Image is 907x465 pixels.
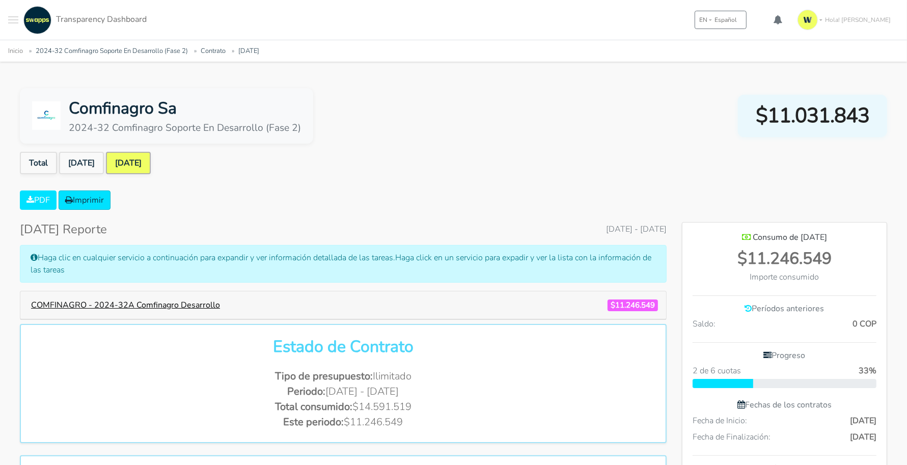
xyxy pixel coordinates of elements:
[20,152,57,174] a: Total
[859,365,876,377] span: 33%
[850,431,876,443] span: [DATE]
[606,223,667,235] span: [DATE] - [DATE]
[21,6,147,34] a: Transparency Dashboard
[24,295,227,315] button: COMFINAGRO - 2024-32A Comfinagro Desarrollo
[59,190,111,210] a: Imprimir
[20,245,667,283] div: Haga clic en cualquier servicio a continuación para expandir y ver información detallada de las t...
[33,369,653,384] li: Ilimitado
[714,15,737,24] span: Español
[825,15,891,24] span: Hola! [PERSON_NAME]
[33,337,653,357] h2: Estado de Contrato
[20,190,57,210] a: PDF
[693,351,876,361] h6: Progreso
[106,152,151,174] a: [DATE]
[23,6,51,34] img: swapps-linkedin-v2.jpg
[201,46,226,56] a: Contrato
[59,152,104,174] a: [DATE]
[283,415,344,429] span: Este periodo:
[850,415,876,427] span: [DATE]
[33,415,653,430] li: $11.246.549
[20,222,107,237] h4: [DATE] Reporte
[8,46,23,56] a: Inicio
[275,400,352,414] span: Total consumido:
[287,385,325,398] span: Periodo:
[693,415,747,427] span: Fecha de Inicio:
[756,100,869,131] span: $11.031.843
[693,247,876,271] div: $11.246.549
[36,46,188,56] a: 2024-32 Comfinagro Soporte En Desarrollo (Fase 2)
[33,399,653,415] li: $14.591.519
[693,431,771,443] span: Fecha de Finalización:
[853,318,876,330] span: 0 COP
[693,365,741,377] span: 2 de 6 cuotas
[275,369,373,383] span: Tipo de presupuesto:
[695,11,747,29] button: ENEspañol
[56,14,147,25] span: Transparency Dashboard
[793,6,899,34] a: Hola! [PERSON_NAME]
[693,400,876,410] h6: Fechas de los contratos
[69,96,301,121] div: Comfinagro Sa
[693,318,716,330] span: Saldo:
[608,299,658,311] span: $11.246.549
[693,271,876,283] div: Importe consumido
[693,304,876,314] h6: Períodos anteriores
[69,121,301,135] div: 2024-32 Comfinagro Soporte En Desarrollo (Fase 2)
[33,384,653,399] li: [DATE] - [DATE]
[32,101,61,130] img: Comfinagro Sa
[798,10,818,30] img: isotipo-3-3e143c57.png
[753,232,827,243] span: Consumo de [DATE]
[8,6,18,34] button: Toggle navigation menu
[238,46,259,56] a: [DATE]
